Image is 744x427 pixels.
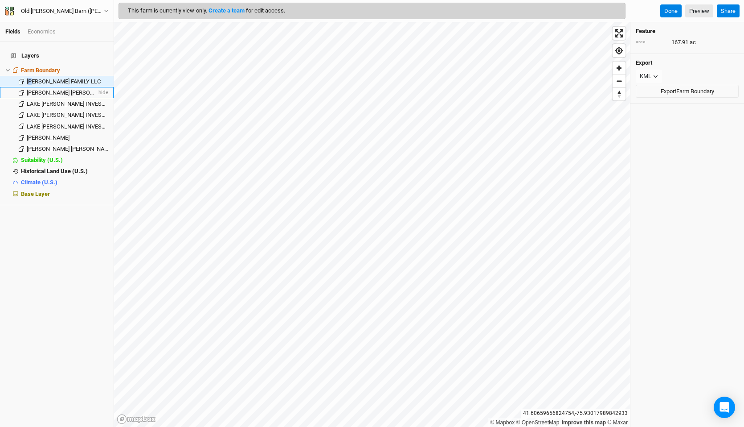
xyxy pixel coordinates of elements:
[27,112,135,118] span: LAKE [PERSON_NAME] INVESTMENTS LLC
[521,409,630,418] div: 41.60659656824754 , -75.93017989842933
[636,70,662,83] button: KML
[490,419,515,426] a: Mapbox
[613,75,625,87] span: Zoom out
[660,4,682,18] button: Done
[21,179,108,186] div: Climate (U.S.)
[636,38,739,46] div: 167.91
[5,47,108,65] h4: Layers
[516,419,560,426] a: OpenStreetMap
[27,123,135,130] span: LAKE [PERSON_NAME] INVESTMENTS LLC
[27,89,114,96] span: [PERSON_NAME] [PERSON_NAME]
[27,134,69,141] span: [PERSON_NAME]
[27,112,108,119] div: LAKE CAREY INVESTMENTS LLC
[714,397,735,418] div: Open Intercom Messenger
[27,78,108,85] div: CECIL FAMILY LLC
[5,28,20,35] a: Fields
[636,59,739,66] h4: Export
[208,7,245,14] a: Create a team
[21,168,88,174] span: Historical Land Use (U.S.)
[21,191,50,197] span: Base Layer
[613,87,625,100] button: Reset bearing to north
[97,87,108,98] span: hide
[27,134,108,141] div: CECIL WILLIAM J JR
[114,22,630,427] canvas: Map
[27,145,108,153] div: BEANE DOUGLAS CARTER
[21,67,108,74] div: Farm Boundary
[27,89,97,96] div: BEANE DOUGLAS CARTER
[117,414,156,424] a: Mapbox logo
[613,27,625,40] button: Enter fullscreen
[607,419,628,426] a: Maxar
[636,28,739,35] h4: Feature
[717,4,740,18] button: Share
[562,419,606,426] a: Improve this map
[613,44,625,57] button: Find my location
[4,6,109,16] button: Old [PERSON_NAME] Barn ([PERSON_NAME])
[21,179,57,186] span: Climate (U.S.)
[613,88,625,100] span: Reset bearing to north
[27,78,101,85] span: [PERSON_NAME] FAMILY LLC
[21,7,104,16] div: Old Carter Barn (Lewis)
[128,7,285,14] span: This farm is currently view-only.
[27,100,135,107] span: LAKE [PERSON_NAME] INVESTMENTS LLC
[21,168,108,175] div: Historical Land Use (U.S.)
[27,123,108,130] div: LAKE CAREY INVESTMENTS LLC
[246,7,285,14] span: for edit access.
[27,145,114,152] span: [PERSON_NAME] [PERSON_NAME]
[21,7,104,16] div: Old [PERSON_NAME] Barn ([PERSON_NAME])
[613,75,625,87] button: Zoom out
[21,191,108,198] div: Base Layer
[28,28,56,36] div: Economics
[640,72,651,81] div: KML
[613,62,625,75] button: Zoom in
[21,157,108,164] div: Suitability (U.S.)
[636,39,667,46] div: area
[27,100,108,108] div: LAKE CAREY INVESTMENTS LLC
[21,157,63,163] span: Suitability (U.S.)
[21,67,60,74] span: Farm Boundary
[685,4,713,18] a: Preview
[690,38,696,46] span: ac
[636,85,739,98] button: ExportFarm Boundary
